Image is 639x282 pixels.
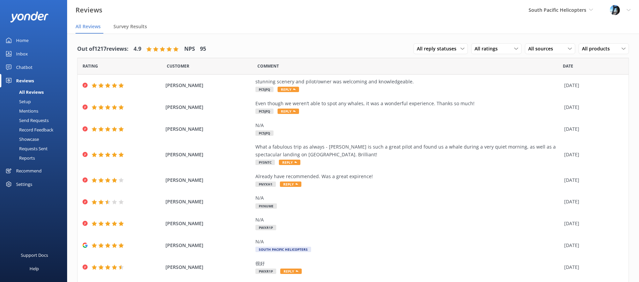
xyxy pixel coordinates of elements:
[529,7,586,13] span: South Pacific Helicopters
[4,134,67,144] a: Showcase
[278,109,299,114] span: Reply
[255,122,561,129] div: N/A
[165,176,252,184] span: [PERSON_NAME]
[76,23,101,30] span: All Reviews
[165,198,252,205] span: [PERSON_NAME]
[255,87,274,92] span: PC5JFQ
[165,242,252,249] span: [PERSON_NAME]
[278,87,299,92] span: Reply
[165,104,252,111] span: [PERSON_NAME]
[563,63,573,69] span: Date
[21,248,48,262] div: Support Docs
[564,242,620,249] div: [DATE]
[4,153,35,163] div: Reports
[4,106,67,116] a: Mentions
[564,176,620,184] div: [DATE]
[16,177,32,191] div: Settings
[255,182,276,187] span: PNYXH1
[564,104,620,111] div: [DATE]
[280,182,301,187] span: Reply
[255,173,561,180] div: Already have recommended. Was a great expirence!
[255,160,275,165] span: PY3NTC
[564,151,620,158] div: [DATE]
[475,45,502,52] span: All ratings
[113,23,147,30] span: Survey Results
[4,125,53,134] div: Record Feedback
[564,264,620,271] div: [DATE]
[16,61,33,74] div: Chatbot
[200,45,206,53] h4: 95
[610,5,620,15] img: 145-1635463833.jpg
[10,11,49,23] img: yonder-white-logo.png
[255,203,277,209] span: PXNUME
[16,34,29,47] div: Home
[83,63,98,69] span: Date
[16,74,34,87] div: Reviews
[165,82,252,89] span: [PERSON_NAME]
[255,216,561,224] div: N/A
[255,78,561,85] div: stunning scenery and pilot/owner was welcoming and knowledgeable.
[184,45,195,53] h4: NPS
[255,269,276,274] span: PWXR1P
[4,153,67,163] a: Reports
[4,97,31,106] div: Setup
[77,45,129,53] h4: Out of 1217 reviews:
[4,97,67,106] a: Setup
[4,134,39,144] div: Showcase
[134,45,141,53] h4: 4.9
[167,63,189,69] span: Date
[4,125,67,134] a: Record Feedback
[564,125,620,133] div: [DATE]
[279,160,300,165] span: Reply
[165,220,252,227] span: [PERSON_NAME]
[255,260,561,267] div: 很好
[280,269,302,274] span: Reply
[257,63,279,69] span: Question
[255,143,561,158] div: What a fabulous trip as always - [PERSON_NAME] is such a great pilot and found us a whale during ...
[255,100,561,107] div: Even though we weren’t able to spot any whales, it was a wonderful experience. Thanks so much!
[255,238,561,245] div: N/A
[165,151,252,158] span: [PERSON_NAME]
[528,45,557,52] span: All sources
[564,198,620,205] div: [DATE]
[582,45,614,52] span: All products
[165,125,252,133] span: [PERSON_NAME]
[255,225,276,230] span: PWXR1P
[255,130,274,136] span: PC5JFQ
[4,144,48,153] div: Requests Sent
[4,87,44,97] div: All Reviews
[255,247,311,252] span: South Pacific Helicopters
[4,116,49,125] div: Send Requests
[30,262,39,275] div: Help
[417,45,460,52] span: All reply statuses
[4,144,67,153] a: Requests Sent
[255,109,274,114] span: PC5JFQ
[4,87,67,97] a: All Reviews
[4,106,38,116] div: Mentions
[564,220,620,227] div: [DATE]
[4,116,67,125] a: Send Requests
[16,47,28,61] div: Inbox
[76,5,102,15] h3: Reviews
[16,164,42,177] div: Recommend
[255,194,561,202] div: N/A
[564,82,620,89] div: [DATE]
[165,264,252,271] span: [PERSON_NAME]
